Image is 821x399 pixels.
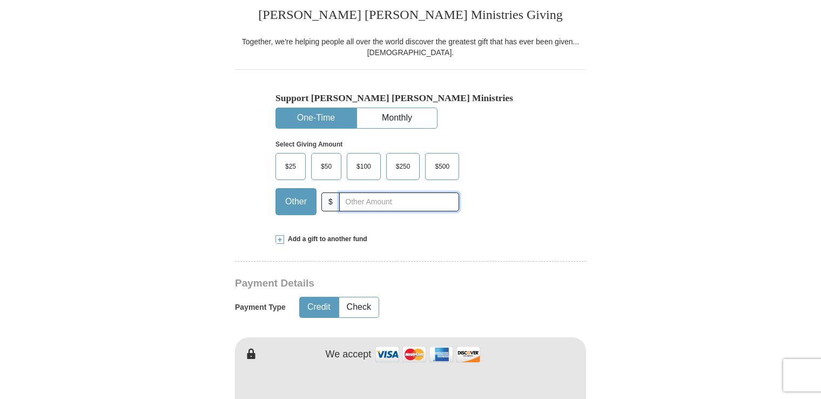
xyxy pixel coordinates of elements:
span: $500 [429,158,455,175]
span: $100 [351,158,376,175]
div: Together, we're helping people all over the world discover the greatest gift that has ever been g... [235,36,586,58]
img: credit cards accepted [374,343,482,366]
button: One-Time [276,108,356,128]
span: $50 [315,158,337,175]
span: $ [321,192,340,211]
h5: Payment Type [235,303,286,312]
span: $250 [391,158,416,175]
h5: Support [PERSON_NAME] [PERSON_NAME] Ministries [275,92,546,104]
strong: Select Giving Amount [275,141,342,148]
span: Other [280,194,312,210]
h4: We accept [326,349,372,361]
h3: Payment Details [235,277,510,290]
button: Monthly [357,108,437,128]
button: Credit [300,297,338,317]
span: Add a gift to another fund [284,235,367,244]
span: $25 [280,158,301,175]
input: Other Amount [339,192,459,211]
button: Check [339,297,379,317]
